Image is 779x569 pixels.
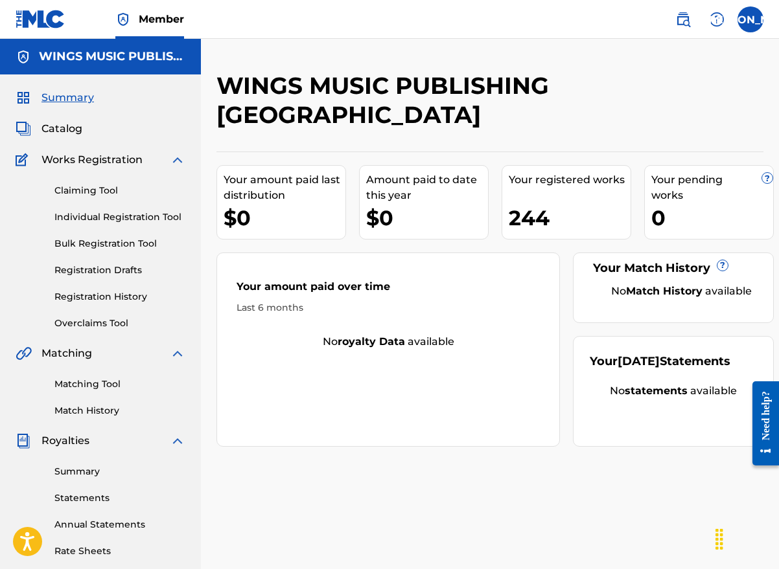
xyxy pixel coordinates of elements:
a: Summary [54,465,185,478]
span: Works Registration [41,152,143,168]
div: $0 [366,203,488,232]
div: Your pending works [651,172,773,203]
div: No available [217,334,559,350]
span: ? [762,173,773,183]
span: ? [717,260,728,271]
img: Royalties [16,433,31,449]
img: Summary [16,90,31,106]
span: [DATE] [618,354,660,368]
a: Bulk Registration Tool [54,237,185,251]
div: No available [590,383,757,399]
a: Claiming Tool [54,184,185,197]
div: $0 [224,203,345,232]
span: Matching [41,346,92,361]
a: Overclaims Tool [54,317,185,330]
img: help [709,12,725,27]
img: Catalog [16,121,31,137]
iframe: Chat Widget [714,507,779,569]
div: Help [704,6,730,32]
img: search [675,12,691,27]
a: Annual Statements [54,518,185,531]
span: Royalties [41,433,89,449]
div: 0 [651,203,773,232]
div: User Menu [738,6,763,32]
img: Matching [16,346,32,361]
a: SummarySummary [16,90,94,106]
img: Top Rightsholder [115,12,131,27]
a: Matching Tool [54,377,185,391]
div: Your Statements [590,353,730,370]
a: Public Search [670,6,696,32]
div: Drag [709,520,730,559]
a: Registration Drafts [54,263,185,277]
img: expand [170,433,185,449]
img: expand [170,152,185,168]
img: expand [170,346,185,361]
h2: WINGS MUSIC PUBLISHING [GEOGRAPHIC_DATA] [216,71,638,129]
img: Accounts [16,49,31,65]
a: Individual Registration Tool [54,210,185,224]
div: Your amount paid over time [237,279,540,301]
div: Last 6 months [237,301,540,315]
a: Rate Sheets [54,544,185,558]
strong: Match History [626,285,703,297]
div: Amount paid to date this year [366,172,488,203]
img: MLC Logo [16,10,65,28]
div: 244 [509,203,631,232]
h5: WINGS MUSIC PUBLISHING USA [39,49,185,64]
span: Catalog [41,121,82,137]
span: Summary [41,90,94,106]
a: CatalogCatalog [16,121,82,137]
a: Registration History [54,290,185,304]
img: Works Registration [16,152,32,168]
a: Match History [54,404,185,418]
strong: statements [625,385,688,397]
strong: royalty data [338,335,405,348]
div: Your Match History [590,260,757,277]
div: No available [606,284,757,299]
a: Statements [54,491,185,505]
div: Your registered works [509,172,631,188]
iframe: Resource Center [743,372,779,476]
div: Your amount paid last distribution [224,172,345,203]
span: Member [139,12,184,27]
